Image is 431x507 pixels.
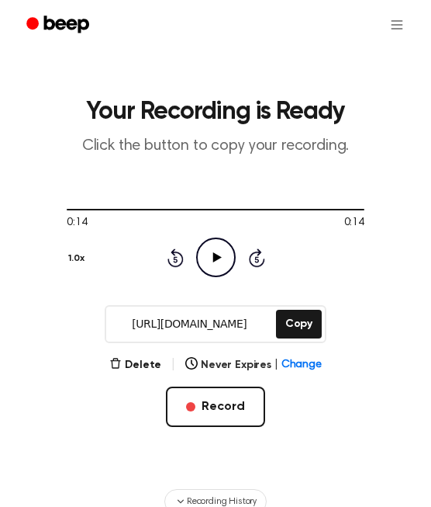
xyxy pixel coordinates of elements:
[276,310,322,339] button: Copy
[378,6,415,43] button: Open menu
[281,357,322,373] span: Change
[274,357,278,373] span: |
[67,215,87,231] span: 0:14
[16,10,103,40] a: Beep
[344,215,364,231] span: 0:14
[12,99,419,124] h1: Your Recording is Ready
[171,356,176,374] span: |
[109,357,161,373] button: Delete
[67,245,90,272] button: 1.0x
[185,357,322,373] button: Never Expires|Change
[12,137,419,156] p: Click the button to copy your recording.
[166,387,264,427] button: Record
